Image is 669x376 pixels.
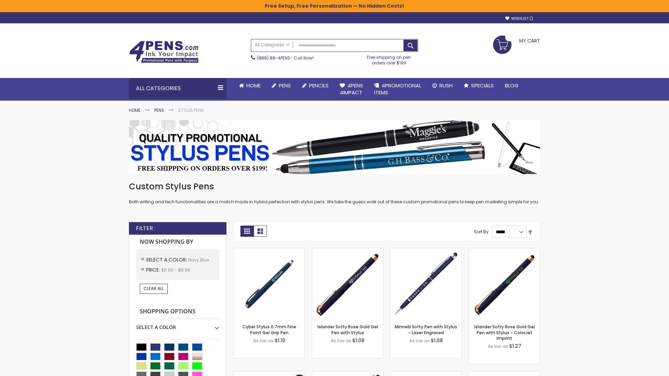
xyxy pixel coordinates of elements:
a: (888) 88-4PENS [257,55,290,61]
a: Home [233,78,266,93]
span: Pens [279,82,291,89]
label: Sort By [474,229,489,235]
a: Home [129,107,140,113]
a: Cyber Stylus 0.7mm Fine Point Gel Grip Pen-Navy Blue [234,248,305,254]
a: Islander Softy Rose Gold Gel Pen with Stylus-Navy Blue [312,248,383,254]
a: 4PROMOTIONALITEMS [369,78,427,101]
img: 4Pens Custom Pens and Promotional Products [129,41,199,63]
a: Clear All [140,284,168,293]
strong: Stylus Pens [178,107,204,113]
a: Rush [427,78,458,93]
div: Both writing and tech functionalities are a match made in hybrid perfection with stylus pens. We ... [129,181,540,205]
div: Select A Color [136,319,219,331]
div: Free shipping on pen orders over $199 [360,52,418,66]
span: As low as [253,338,274,344]
a: Specials [458,78,499,93]
a: Pens [154,107,164,113]
span: Pencils [309,82,329,89]
span: $1.08 [431,337,443,344]
a: Islander Softy Rose Gold Gel Pen with Stylus - ColorJet Imprint [474,324,535,341]
span: $1.27 [509,343,521,350]
a: Islander Softy Rose Gold Gel Pen with Stylus - ColorJet Imprint-Navy Blue [469,248,540,254]
span: Navy Blue [188,257,209,263]
img: Cyber Stylus 0.7mm Fine Point Gel Grip Pen-Navy Blue [234,248,305,319]
span: Rush [439,82,453,89]
strong: Now Shopping by [136,235,219,249]
span: As low as [488,343,508,349]
span: $1.10 [275,337,285,344]
span: Select A Color [146,256,188,263]
span: All Categories [255,42,290,48]
strong: Filter [136,225,153,232]
a: Minnelli Softy Pen with Stylus - Laser Engraved-Navy Blue [391,248,461,254]
img: Islander Softy Rose Gold Gel Pen with Stylus - ColorJet Imprint-Navy Blue [469,248,540,319]
span: Blog [505,82,518,89]
a: Pens [266,78,297,93]
a: Minnelli Softy Pen with Stylus - Laser Engraved [395,324,457,335]
span: - Call Now! [257,55,314,61]
span: As low as [331,338,351,344]
span: Home [246,82,261,89]
span: $0.00 - $9.99 [161,267,190,273]
a: All Categories [251,39,293,51]
h1: Custom Stylus Pens [129,181,540,192]
a: Islander Softy Rose Gold Gel Pen with Stylus [317,324,378,335]
span: Price [146,266,161,273]
a: 4Pens4impact [334,78,369,101]
span: 4PROMOTIONAL ITEMS [374,82,421,96]
strong: Shopping Options [136,304,219,319]
a: Pencils [297,78,334,93]
strong: Grid [240,226,254,237]
span: Specials [471,82,494,89]
span: Clear All [144,285,164,291]
a: Blog [499,78,524,93]
a: Wishlist [505,16,533,21]
a: Cyber Stylus 0.7mm Fine Point Gel Grip Pen [243,324,296,335]
span: $1.08 [352,337,364,344]
img: Minnelli Softy Pen with Stylus - Laser Engraved-Navy Blue [391,248,461,319]
img: Stylus Pens [129,120,540,174]
span: 4Pens 4impact [340,82,363,96]
img: Islander Softy Rose Gold Gel Pen with Stylus-Navy Blue [312,248,383,319]
span: As low as [409,338,430,344]
div: All Categories [129,78,226,99]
